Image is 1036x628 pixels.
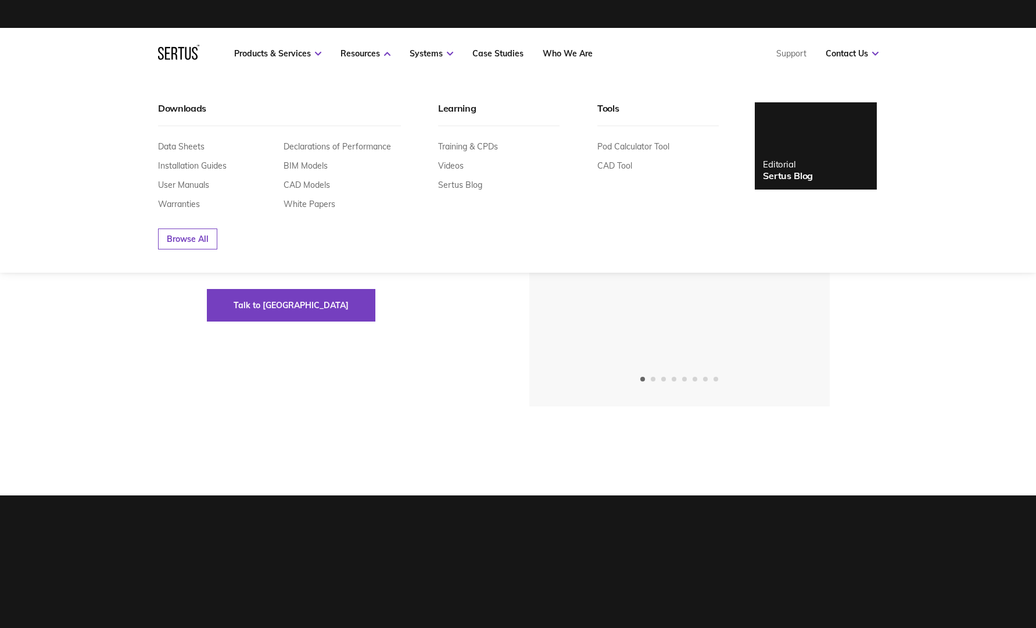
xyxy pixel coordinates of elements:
span: Go to slide 3 [661,377,666,381]
a: Videos [438,160,464,171]
a: Training & CPDs [438,141,498,152]
div: Sertus Blog [763,170,813,181]
a: Support [776,48,806,59]
div: Downloads [158,102,401,126]
a: Warranties [158,199,200,209]
span: Go to slide 7 [703,377,708,381]
a: Browse All [158,229,217,249]
a: User Manuals [158,180,209,190]
a: Contact Us [826,48,879,59]
a: CAD Models [284,180,330,190]
a: Declarations of Performance [284,141,391,152]
a: Sertus Blog [438,180,482,190]
span: Go to slide 5 [682,377,687,381]
a: Pod Calculator Tool [597,141,669,152]
div: Editorial [763,159,813,170]
a: Products & Services [234,48,321,59]
a: CAD Tool [597,160,632,171]
a: EditorialSertus Blog [755,102,877,190]
a: Systems [410,48,453,59]
a: Who We Are [543,48,593,59]
a: Resources [340,48,390,59]
div: Tools [597,102,719,126]
a: BIM Models [284,160,328,171]
span: Go to slide 2 [651,377,655,381]
a: Case Studies [472,48,524,59]
span: Go to slide 6 [693,377,697,381]
div: Learning [438,102,560,126]
a: Data Sheets [158,141,205,152]
button: Talk to [GEOGRAPHIC_DATA] [207,289,375,322]
a: White Papers [284,199,335,209]
span: Go to slide 8 [714,377,718,381]
a: Installation Guides [158,160,227,171]
span: Go to slide 4 [672,377,676,381]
